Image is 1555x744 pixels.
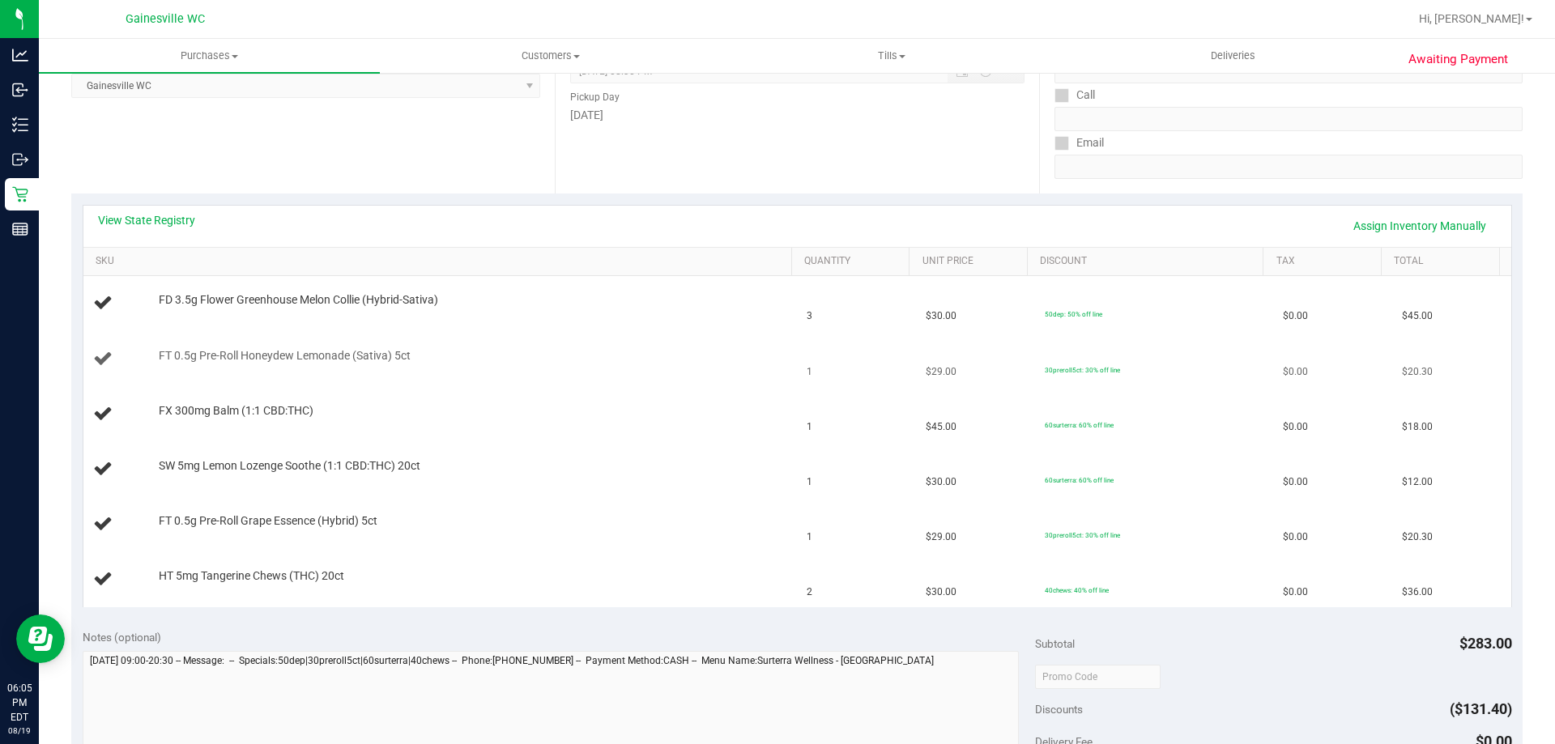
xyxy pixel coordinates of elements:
[1283,585,1308,600] span: $0.00
[1283,474,1308,490] span: $0.00
[39,49,380,63] span: Purchases
[926,529,956,545] span: $29.00
[380,39,721,73] a: Customers
[12,221,28,237] inline-svg: Reports
[926,419,956,435] span: $45.00
[570,107,1024,124] div: [DATE]
[1394,255,1493,268] a: Total
[159,348,411,363] span: FT 0.5g Pre-Roll Honeydew Lemonade (Sativa) 5ct
[1045,476,1114,484] span: 60surterra: 60% off line
[1276,255,1375,268] a: Tax
[159,292,438,308] span: FD 3.5g Flower Greenhouse Melon Collie (Hybrid-Sativa)
[1063,39,1404,73] a: Deliveries
[16,614,65,663] iframe: Resource center
[381,49,720,63] span: Customers
[159,403,313,419] span: FX 300mg Balm (1:1 CBD:THC)
[1035,665,1161,689] input: Promo Code
[1450,700,1512,717] span: ($131.40)
[804,255,903,268] a: Quantity
[1283,308,1308,324] span: $0.00
[922,255,1021,268] a: Unit Price
[807,308,812,324] span: 3
[926,474,956,490] span: $30.00
[807,474,812,490] span: 1
[159,513,377,529] span: FT 0.5g Pre-Roll Grape Essence (Hybrid) 5ct
[1419,12,1524,25] span: Hi, [PERSON_NAME]!
[12,47,28,63] inline-svg: Analytics
[1045,531,1120,539] span: 30preroll5ct: 30% off line
[98,212,195,228] a: View State Registry
[1343,212,1497,240] a: Assign Inventory Manually
[12,186,28,202] inline-svg: Retail
[7,681,32,725] p: 06:05 PM EDT
[159,568,344,584] span: HT 5mg Tangerine Chews (THC) 20ct
[1283,529,1308,545] span: $0.00
[1402,364,1433,380] span: $20.30
[1189,49,1277,63] span: Deliveries
[1040,255,1257,268] a: Discount
[1459,635,1512,652] span: $283.00
[1045,421,1114,429] span: 60surterra: 60% off line
[126,12,205,26] span: Gainesville WC
[807,529,812,545] span: 1
[7,725,32,737] p: 08/19
[1045,586,1109,594] span: 40chews: 40% off line
[1402,419,1433,435] span: $18.00
[807,419,812,435] span: 1
[570,90,620,104] label: Pickup Day
[12,82,28,98] inline-svg: Inbound
[807,364,812,380] span: 1
[722,49,1061,63] span: Tills
[1054,131,1104,155] label: Email
[159,458,420,474] span: SW 5mg Lemon Lozenge Soothe (1:1 CBD:THC) 20ct
[1054,83,1095,107] label: Call
[12,117,28,133] inline-svg: Inventory
[926,364,956,380] span: $29.00
[1035,637,1075,650] span: Subtotal
[926,585,956,600] span: $30.00
[1402,529,1433,545] span: $20.30
[1402,308,1433,324] span: $45.00
[1045,366,1120,374] span: 30preroll5ct: 30% off line
[1054,107,1523,131] input: Format: (999) 999-9999
[1402,474,1433,490] span: $12.00
[807,585,812,600] span: 2
[1283,364,1308,380] span: $0.00
[1035,695,1083,724] span: Discounts
[1402,585,1433,600] span: $36.00
[1408,50,1508,69] span: Awaiting Payment
[1283,419,1308,435] span: $0.00
[39,39,380,73] a: Purchases
[1045,310,1102,318] span: 50dep: 50% off line
[83,631,161,644] span: Notes (optional)
[96,255,785,268] a: SKU
[926,308,956,324] span: $30.00
[12,151,28,168] inline-svg: Outbound
[721,39,1062,73] a: Tills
